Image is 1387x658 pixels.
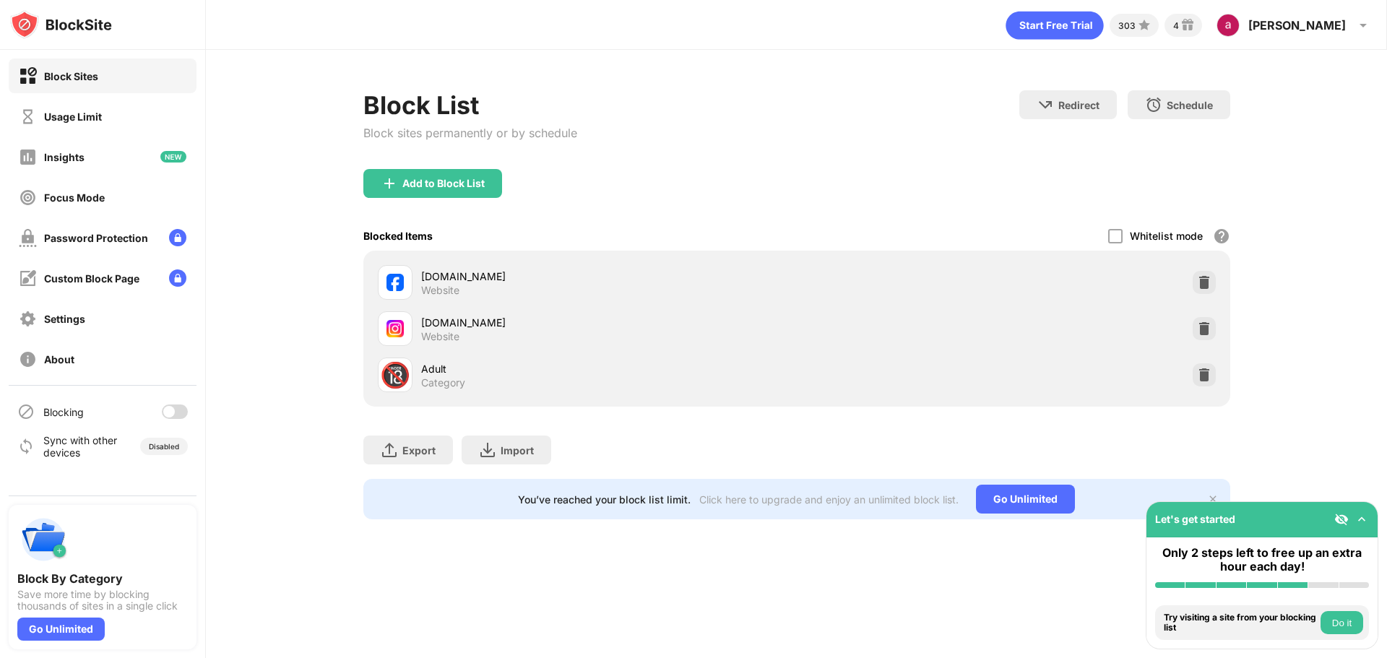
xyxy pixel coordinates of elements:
[1248,18,1346,33] div: [PERSON_NAME]
[421,315,797,330] div: [DOMAIN_NAME]
[19,350,37,368] img: about-off.svg
[44,232,148,244] div: Password Protection
[1173,20,1179,31] div: 4
[44,151,85,163] div: Insights
[1058,99,1099,111] div: Redirect
[1167,99,1213,111] div: Schedule
[1354,512,1369,527] img: omni-setup-toggle.svg
[169,229,186,246] img: lock-menu.svg
[421,269,797,284] div: [DOMAIN_NAME]
[1118,20,1136,31] div: 303
[17,571,188,586] div: Block By Category
[402,444,436,456] div: Export
[1179,17,1196,34] img: reward-small.svg
[19,189,37,207] img: focus-off.svg
[421,330,459,343] div: Website
[160,151,186,163] img: new-icon.svg
[518,493,691,506] div: You’ve reached your block list limit.
[17,618,105,641] div: Go Unlimited
[44,191,105,204] div: Focus Mode
[421,376,465,389] div: Category
[44,353,74,365] div: About
[1334,512,1349,527] img: eye-not-visible.svg
[386,274,404,291] img: favicons
[1155,513,1235,525] div: Let's get started
[19,269,37,287] img: customize-block-page-off.svg
[1217,14,1240,37] img: AOh14Gj2L0fytWG_unJqtW0MitK9XkLniFxyBNxP9f-FgQ
[363,230,433,242] div: Blocked Items
[699,493,959,506] div: Click here to upgrade and enjoy an unlimited block list.
[386,320,404,337] img: favicons
[1321,611,1363,634] button: Do it
[44,70,98,82] div: Block Sites
[402,178,485,189] div: Add to Block List
[421,361,797,376] div: Adult
[17,514,69,566] img: push-categories.svg
[149,442,179,451] div: Disabled
[1164,612,1317,633] div: Try visiting a site from your blocking list
[363,126,577,140] div: Block sites permanently or by schedule
[1136,17,1153,34] img: points-small.svg
[17,589,188,612] div: Save more time by blocking thousands of sites in a single click
[19,67,37,85] img: block-on.svg
[1006,11,1104,40] div: animation
[17,403,35,420] img: blocking-icon.svg
[169,269,186,287] img: lock-menu.svg
[10,10,112,39] img: logo-blocksite.svg
[19,148,37,166] img: insights-off.svg
[19,310,37,328] img: settings-off.svg
[44,313,85,325] div: Settings
[363,90,577,120] div: Block List
[19,108,37,126] img: time-usage-off.svg
[19,229,37,247] img: password-protection-off.svg
[421,284,459,297] div: Website
[501,444,534,456] div: Import
[380,360,410,390] div: 🔞
[1207,493,1219,505] img: x-button.svg
[43,434,118,459] div: Sync with other devices
[44,111,102,123] div: Usage Limit
[976,485,1075,514] div: Go Unlimited
[17,438,35,455] img: sync-icon.svg
[44,272,139,285] div: Custom Block Page
[1130,230,1203,242] div: Whitelist mode
[1155,546,1369,573] div: Only 2 steps left to free up an extra hour each day!
[43,406,84,418] div: Blocking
